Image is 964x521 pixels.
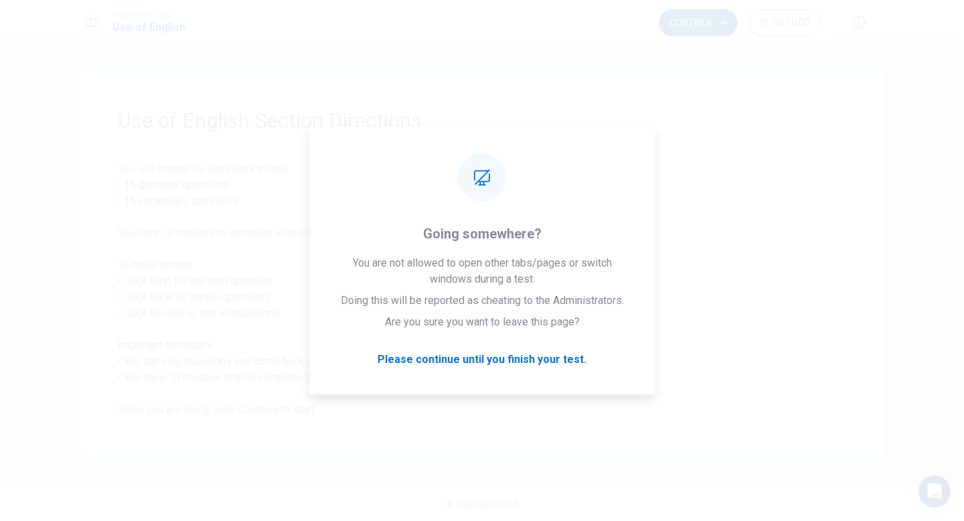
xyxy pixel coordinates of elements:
[112,19,185,35] h1: Use of English
[659,9,738,36] button: Continue
[118,107,846,134] span: Use of English Section Directions
[446,499,518,510] span: © Copyright 2025
[118,161,846,418] span: You will answer 30 questions in total: • 15 grammar questions • 15 vocabulary questions You have ...
[748,9,821,36] button: 00:10:00
[112,10,185,19] span: Placement Test
[773,17,809,28] span: 00:10:00
[918,475,951,508] div: Open Intercom Messenger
